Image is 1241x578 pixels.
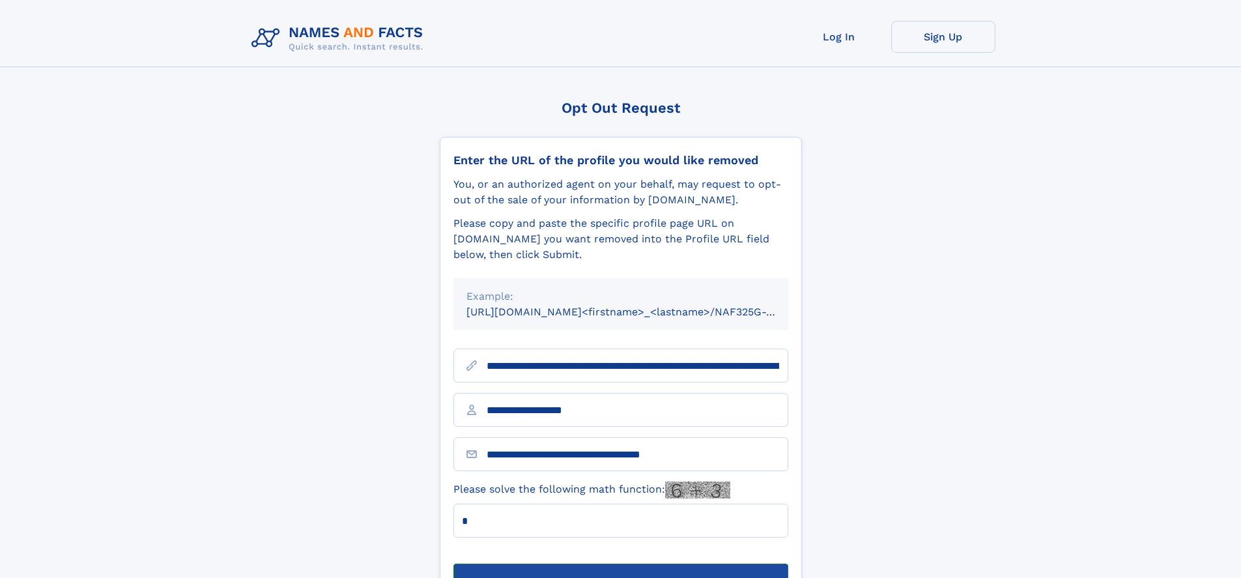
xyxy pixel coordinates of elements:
[466,306,813,318] small: [URL][DOMAIN_NAME]<firstname>_<lastname>/NAF325G-xxxxxxxx
[246,21,434,56] img: Logo Names and Facts
[453,153,788,167] div: Enter the URL of the profile you would like removed
[787,21,891,53] a: Log In
[466,289,775,304] div: Example:
[440,100,802,116] div: Opt Out Request
[453,216,788,263] div: Please copy and paste the specific profile page URL on [DOMAIN_NAME] you want removed into the Pr...
[891,21,995,53] a: Sign Up
[453,482,730,499] label: Please solve the following math function:
[453,177,788,208] div: You, or an authorized agent on your behalf, may request to opt-out of the sale of your informatio...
